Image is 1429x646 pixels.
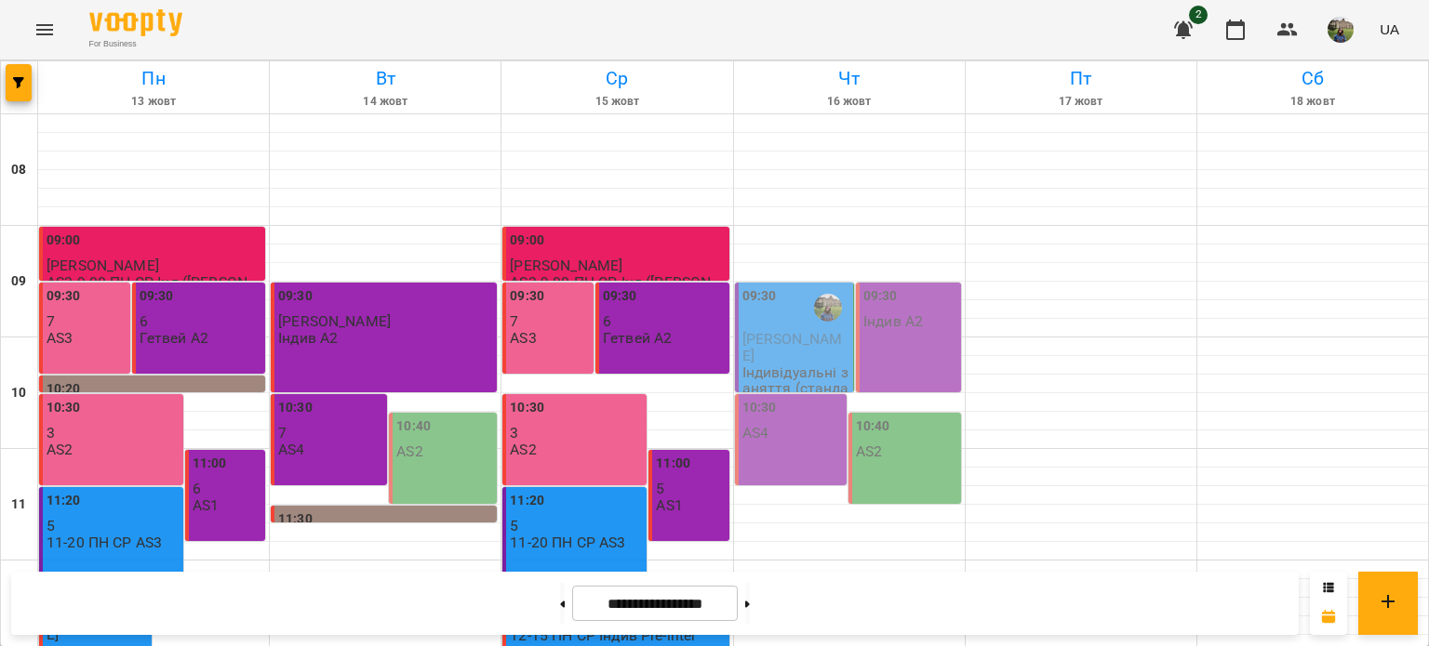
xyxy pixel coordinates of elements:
[140,313,262,329] p: 6
[396,443,422,459] p: AS2
[47,425,180,441] p: 3
[603,313,726,329] p: 6
[510,330,536,346] p: AS3
[89,9,182,36] img: Voopty Logo
[11,494,26,515] h6: 11
[656,497,682,513] p: AS1
[737,64,962,93] h6: Чт
[856,443,882,459] p: AS2
[1189,6,1208,24] span: 2
[510,518,643,534] p: 5
[47,330,73,346] p: AS3
[1372,12,1407,46] button: UA
[504,64,729,93] h6: Ср
[22,7,67,52] button: Menu
[856,416,890,437] label: 10:40
[47,231,81,251] label: 09:00
[278,425,383,441] p: 7
[742,330,843,363] span: [PERSON_NAME]
[47,534,162,550] p: 11-20 ПН СР AS3
[47,442,73,457] p: AS2
[737,93,962,111] h6: 16 жовт
[89,38,182,50] span: For Business
[47,257,159,274] span: [PERSON_NAME]
[47,518,180,534] p: 5
[656,481,725,496] p: 5
[510,313,590,329] p: 7
[656,454,690,474] label: 11:00
[510,442,536,457] p: AS2
[278,330,338,346] p: Індив А2
[968,93,1194,111] h6: 17 жовт
[510,231,544,251] label: 09:00
[1200,93,1425,111] h6: 18 жовт
[603,330,672,346] p: Гетвей А2
[510,257,622,274] span: [PERSON_NAME]
[11,160,26,180] h6: 08
[41,64,266,93] h6: Пн
[510,274,725,307] p: AS3 9-00 ПН СР Інд ([PERSON_NAME])
[193,497,219,513] p: AS1
[863,313,923,329] p: Індив А2
[278,509,313,530] label: 11:30
[603,286,637,307] label: 09:30
[193,454,227,474] label: 11:00
[140,286,174,307] label: 09:30
[273,64,498,93] h6: Вт
[278,312,391,330] span: [PERSON_NAME]
[396,416,431,437] label: 10:40
[510,425,643,441] p: 3
[510,398,544,418] label: 10:30
[742,398,777,418] label: 10:30
[47,379,81,400] label: 10:20
[47,286,81,307] label: 09:30
[504,93,729,111] h6: 15 жовт
[47,313,127,329] p: 7
[814,294,842,322] img: Солодкова Катерина Ігорівна
[742,364,849,413] p: Індивідуальні заняття (стандарт)
[11,383,26,403] h6: 10
[278,398,313,418] label: 10:30
[47,491,81,511] label: 11:20
[47,398,81,418] label: 10:30
[742,425,768,441] p: AS4
[1328,17,1354,43] img: f01d4343db5c932fedd74e1c54090270.jpg
[41,93,266,111] h6: 13 жовт
[510,491,544,511] label: 11:20
[193,481,261,496] p: 6
[863,286,898,307] label: 09:30
[1380,20,1399,39] span: UA
[47,274,261,307] p: AS3 9-00 ПН СР Інд ([PERSON_NAME])
[510,534,625,550] p: 11-20 ПН СР AS3
[278,286,313,307] label: 09:30
[742,286,777,307] label: 09:30
[11,271,26,292] h6: 09
[278,442,304,457] p: AS4
[1200,64,1425,93] h6: Сб
[140,330,208,346] p: Гетвей А2
[510,286,544,307] label: 09:30
[273,93,498,111] h6: 14 жовт
[968,64,1194,93] h6: Пт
